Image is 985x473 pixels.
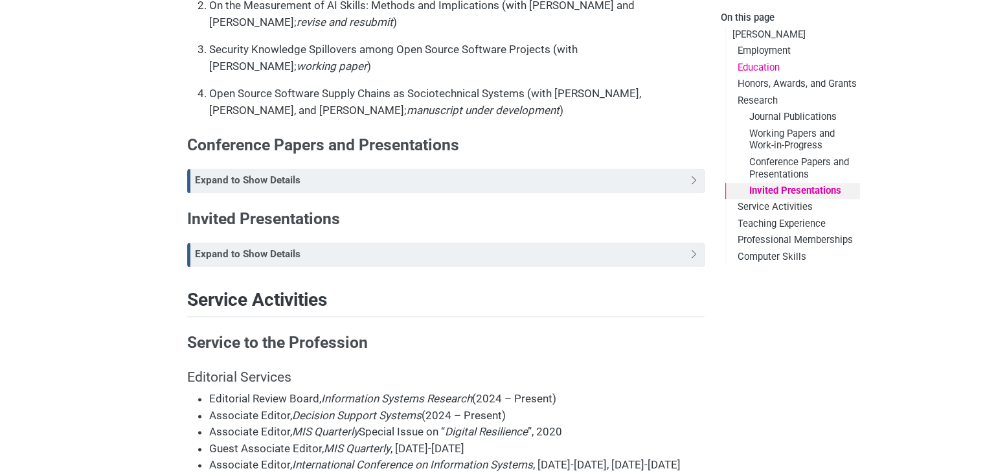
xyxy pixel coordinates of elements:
[187,242,705,267] div: Expand to Show Details
[725,199,860,215] a: Service Activities
[292,409,422,422] em: Decision Support Systems
[190,243,704,266] div: Toggle callout
[187,289,705,317] h2: Service Activities
[725,125,860,154] a: Working Papers and Work-in-Progress
[209,391,705,408] li: Editorial Review Board, (2024 – Present)
[195,247,686,262] div: Expand to Show Details
[292,458,533,471] em: International Conference on Information Systems
[292,425,359,438] em: MIS Quarterly
[209,441,705,457] li: Guest Associate Editor, , [DATE]-[DATE]
[407,104,560,117] em: manuscript under development
[297,60,367,73] em: working paper
[725,216,860,232] a: Teaching Experience
[209,408,705,424] li: Associate Editor, (2024 – Present)
[209,41,705,75] p: Security Knowledge Spillovers among Open Source Software Projects (with [PERSON_NAME]; )
[725,183,860,199] a: Invited Presentations
[321,392,472,405] em: Information Systems Research
[725,26,860,42] a: [PERSON_NAME]
[187,135,705,155] h3: Conference Papers and Presentations
[297,16,393,29] em: revise and resubmit
[324,442,391,455] em: MIS Quarterly
[187,333,705,352] h3: Service to the Profession
[725,43,860,59] a: Employment
[725,249,860,265] a: Computer Skills
[725,232,860,248] a: Professional Memberships
[445,425,528,438] em: Digital Resilience
[725,59,860,75] a: Education
[187,369,705,386] h4: Editorial Services
[209,424,705,441] li: Associate Editor, Special Issue on “ ”, 2020
[190,169,704,192] div: Toggle callout
[195,173,686,188] div: Expand to Show Details
[721,12,860,24] h2: On this page
[725,76,860,92] a: Honors, Awards, and Grants
[187,209,705,229] h3: Invited Presentations
[725,92,860,108] a: Research
[187,168,705,193] div: Expand to Show Details
[209,86,705,119] p: Open Source Software Supply Chains as Sociotechnical Systems (with [PERSON_NAME], [PERSON_NAME], ...
[725,109,860,125] a: Journal Publications
[725,154,860,182] a: Conference Papers and Presentations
